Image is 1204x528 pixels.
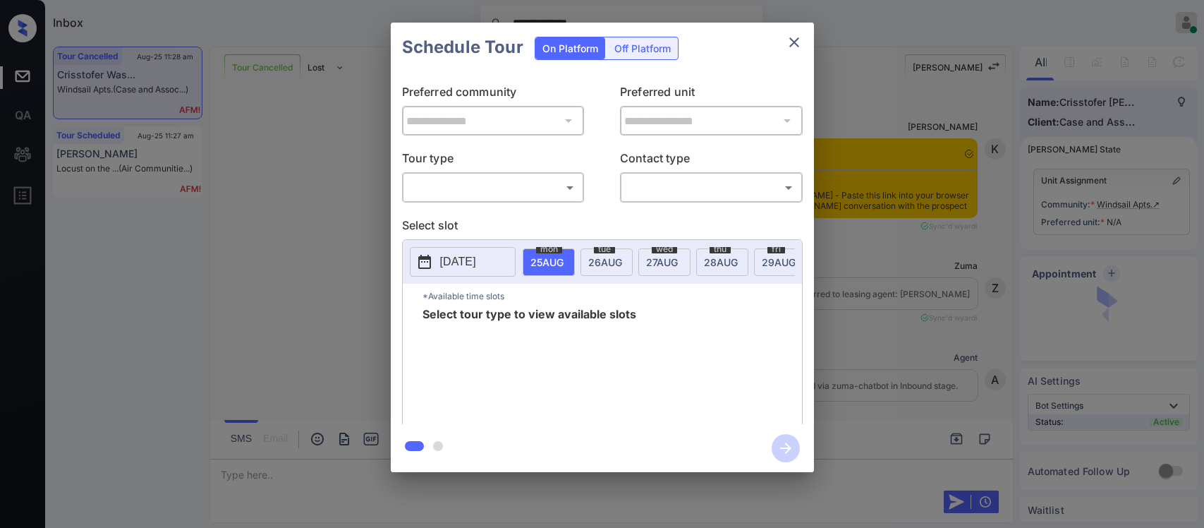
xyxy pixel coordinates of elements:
p: [DATE] [440,253,476,270]
button: [DATE] [410,247,516,277]
div: Off Platform [607,37,678,59]
p: Select slot [402,217,803,239]
button: close [780,28,808,56]
div: On Platform [535,37,605,59]
span: 27 AUG [646,256,678,268]
span: 25 AUG [530,256,564,268]
span: 29 AUG [762,256,796,268]
p: Preferred community [402,83,585,106]
span: mon [536,245,562,253]
div: date-select [696,248,748,276]
span: tue [594,245,615,253]
span: 26 AUG [588,256,622,268]
p: Preferred unit [620,83,803,106]
h2: Schedule Tour [391,23,535,72]
p: *Available time slots [422,284,802,308]
p: Tour type [402,150,585,172]
p: Contact type [620,150,803,172]
div: date-select [523,248,575,276]
div: date-select [754,248,806,276]
span: wed [652,245,677,253]
div: date-select [580,248,633,276]
span: 28 AUG [704,256,738,268]
span: fri [767,245,785,253]
span: thu [710,245,731,253]
div: date-select [638,248,691,276]
span: Select tour type to view available slots [422,308,636,421]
